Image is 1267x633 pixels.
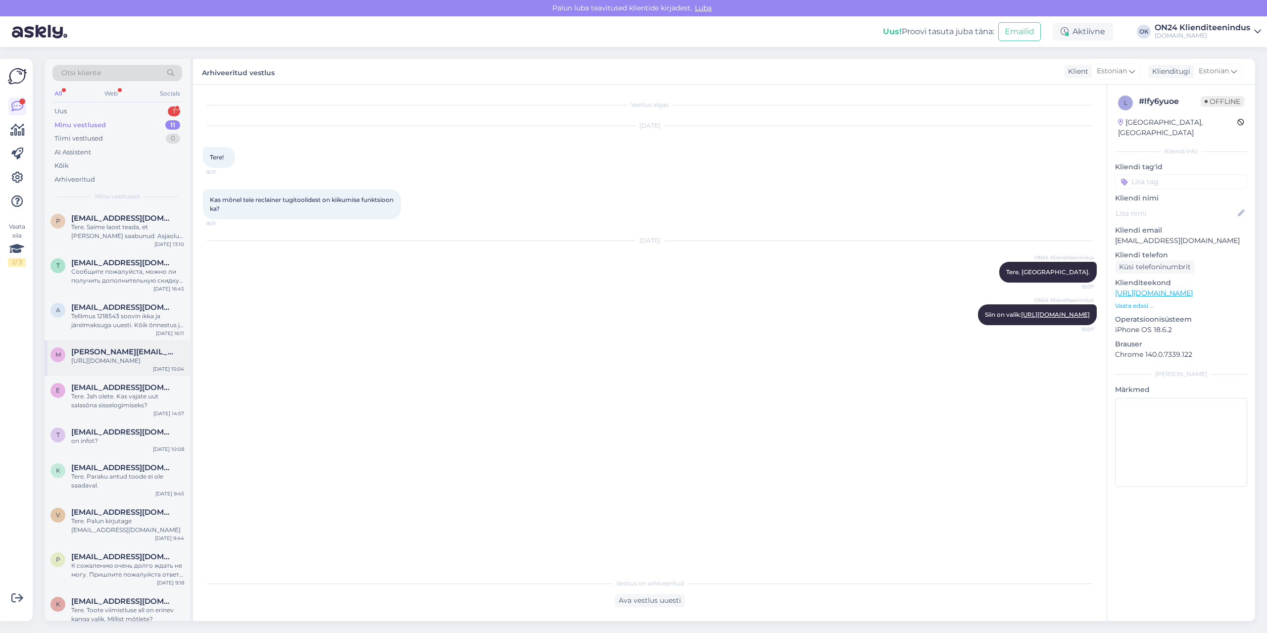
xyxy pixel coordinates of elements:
span: V [56,511,60,519]
span: Vilba.kadri@gmail.com [71,508,174,517]
div: [DATE] [203,236,1097,245]
div: Tellimus 1218543 soovin ikka ja järelmaksuga uuesti. Kõik õnnestus ja ootan [PERSON_NAME] [71,312,184,330]
div: [DATE] 16:11 [156,330,184,337]
span: annely.karu@mail.ee [71,303,174,312]
span: Luba [692,3,715,12]
span: kairitlepp@gmail.com [71,597,174,606]
span: k [56,600,60,608]
div: Minu vestlused [54,120,106,130]
span: Estonian [1097,66,1127,77]
img: Askly Logo [8,67,27,86]
p: Operatsioonisüsteem [1115,314,1247,325]
p: Vaata edasi ... [1115,301,1247,310]
div: 2 / 3 [8,258,26,267]
span: 15:07 [1057,283,1094,291]
span: 16:11 [206,168,243,176]
p: Märkmed [1115,385,1247,395]
span: Tere. [GEOGRAPHIC_DATA]. [1006,268,1090,276]
div: [DATE] 13:10 [154,241,184,248]
div: Tere. Jah olete. Kas vajate uut salasõna sisselogimiseks? [71,392,184,410]
div: Arhiveeritud [54,175,95,185]
p: iPhone OS 18.6.2 [1115,325,1247,335]
div: Tere. Paraku antud toode ei ole saadaval. [71,472,184,490]
label: Arhiveeritud vestlus [202,65,275,78]
div: Uus [54,106,67,116]
span: Offline [1201,96,1244,107]
span: P [56,556,60,563]
div: Socials [158,87,182,100]
div: Küsi telefoninumbrit [1115,260,1195,274]
span: Otsi kliente [61,68,101,78]
span: Estonian [1199,66,1229,77]
span: piret.piiroja.777@gmail.ee [71,214,174,223]
div: 11 [165,120,180,130]
span: Kodulinnatuled@gmail.com [71,463,174,472]
p: Brauser [1115,339,1247,349]
div: Vaata siia [8,222,26,267]
b: Uus! [883,27,902,36]
span: 16:11 [206,220,243,227]
span: p [56,217,60,225]
div: Tere. Palun kirjutage [EMAIL_ADDRESS][DOMAIN_NAME] [71,517,184,535]
div: [DATE] 10:08 [153,445,184,453]
span: Minu vestlused [95,192,140,201]
div: All [52,87,64,100]
span: Pavelumb@gmail.com [71,552,174,561]
span: Siin on valik: [985,311,1090,318]
div: ON24 Klienditeenindus [1155,24,1250,32]
a: [URL][DOMAIN_NAME] [1115,289,1193,297]
span: e [56,387,60,394]
div: Kõik [54,161,69,171]
div: [GEOGRAPHIC_DATA], [GEOGRAPHIC_DATA] [1118,117,1237,138]
span: Tere! [210,153,224,161]
span: K [56,467,60,474]
div: [DATE] 9:18 [157,579,184,586]
div: # lfy6yuoe [1139,96,1201,107]
span: trulling@mail.ru [71,258,174,267]
span: tiia069@gmail.com [71,428,174,437]
div: [DATE] 9:44 [155,535,184,542]
div: Ava vestlus uuesti [615,594,685,607]
span: Vestlus on arhiveeritud [616,579,684,588]
div: Tiimi vestlused [54,134,103,144]
span: 15:07 [1057,326,1094,333]
span: ON24 Klienditeenindus [1034,296,1094,304]
input: Lisa tag [1115,174,1247,189]
a: [URL][DOMAIN_NAME] [1021,311,1090,318]
div: Klient [1064,66,1088,77]
button: Emailid [998,22,1041,41]
div: [DATE] 15:04 [153,365,184,373]
span: monika.jasson@gmail.com [71,347,174,356]
div: Tere. Saime laost teada, et [PERSON_NAME] saabunud. Asjaolud on uurimisel. Anname Teile koheselt ... [71,223,184,241]
div: Aktiivne [1053,23,1113,41]
div: [DATE] 16:45 [153,285,184,292]
div: Tere. Toote viimistluse all on erinev kanga valik. Millist mõtlete? [71,606,184,624]
span: a [56,306,60,314]
span: l [1124,99,1127,106]
div: Proovi tasuta juba täna: [883,26,994,38]
p: Kliendi nimi [1115,193,1247,203]
span: ON24 Klienditeenindus [1034,254,1094,261]
p: [EMAIL_ADDRESS][DOMAIN_NAME] [1115,236,1247,246]
span: t [56,262,60,269]
p: Kliendi tag'id [1115,162,1247,172]
div: OK [1137,25,1151,39]
div: Сообщите пожалуйста, можно ли получить дополнительную скидку на диван [GEOGRAPHIC_DATA] MN-405491... [71,267,184,285]
span: m [55,351,61,358]
div: Klienditugi [1148,66,1190,77]
div: [URL][DOMAIN_NAME] [71,356,184,365]
div: Kliendi info [1115,147,1247,156]
span: t [56,431,60,438]
div: AI Assistent [54,147,91,157]
div: [DATE] [203,121,1097,130]
p: Kliendi email [1115,225,1247,236]
div: [DATE] 14:57 [153,410,184,417]
div: [PERSON_NAME] [1115,370,1247,379]
p: Kliendi telefon [1115,250,1247,260]
div: [DOMAIN_NAME] [1155,32,1250,40]
span: eve.urvaste@mail.ee [71,383,174,392]
input: Lisa nimi [1116,208,1236,219]
p: Klienditeekond [1115,278,1247,288]
div: Web [102,87,120,100]
div: [DATE] 9:45 [155,490,184,497]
